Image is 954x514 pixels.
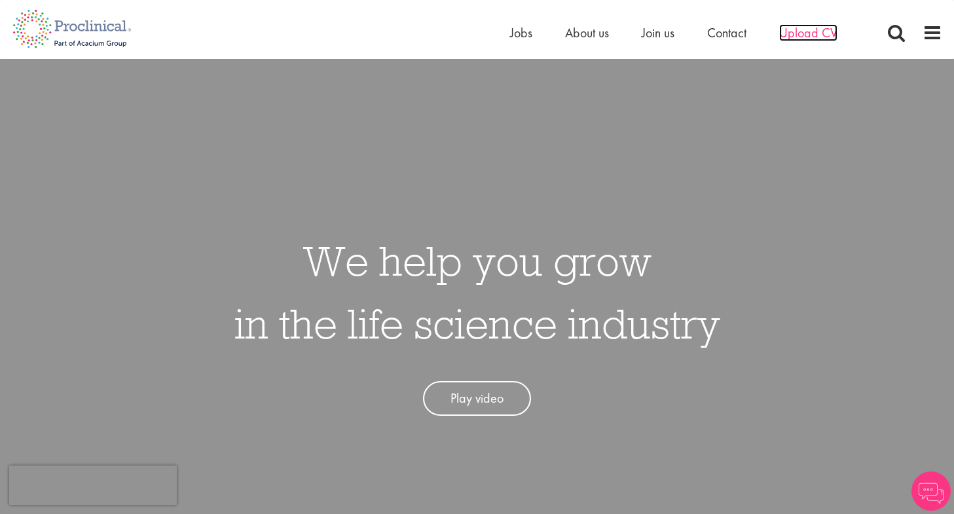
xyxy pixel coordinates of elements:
a: About us [565,24,609,41]
a: Join us [642,24,674,41]
a: Upload CV [779,24,837,41]
a: Jobs [510,24,532,41]
img: Chatbot [911,471,951,511]
a: Contact [707,24,746,41]
h1: We help you grow in the life science industry [234,229,720,355]
a: Play video [423,381,531,416]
